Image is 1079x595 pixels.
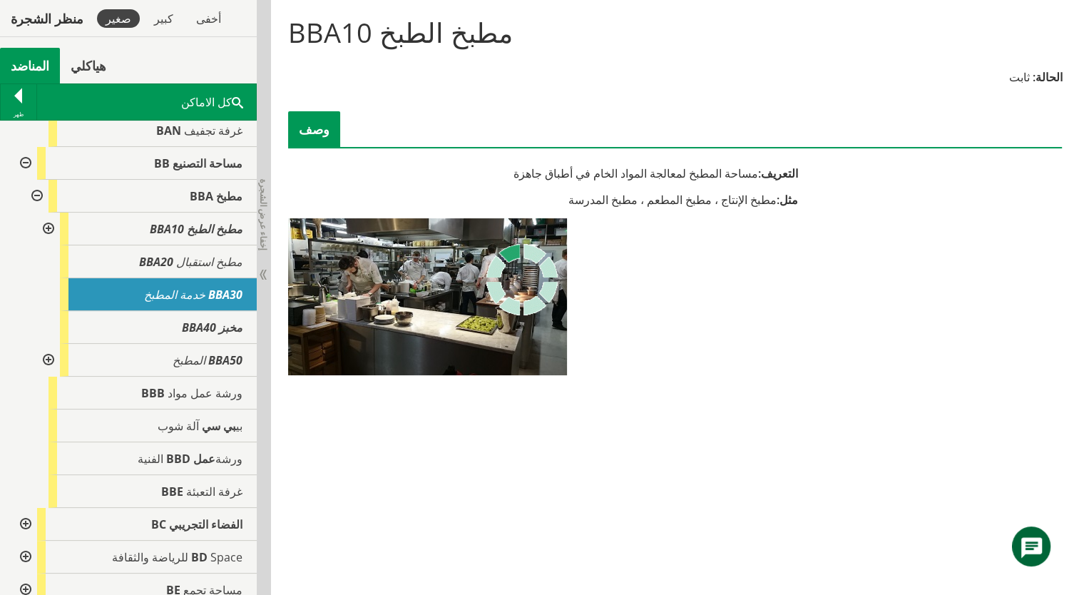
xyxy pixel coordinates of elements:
[168,385,242,401] span: ورشة عمل مواد
[150,221,242,237] span: مطبخ الطبخ BBA10
[151,517,242,532] span: الفضاء التجريبي BC
[568,192,797,208] font: مطبخ الإنتاج ، مطبخ المطعم ، مطبخ المدرسة
[144,287,205,302] span: خدمة المطبخ
[156,123,181,138] span: BAN
[208,352,242,368] span: BBA50
[288,16,513,48] h1: مطبخ الطبخ BBA10
[288,111,340,147] div: وصف
[161,484,183,499] span: BBE
[202,418,236,434] span: بي سي
[1032,69,1062,85] span: الحالة:
[232,94,243,109] span: Sök i tabellen
[1008,69,1029,85] span: ثابت
[166,451,215,467] span: عمل BBD
[182,320,242,335] span: مخبز BBA40
[184,123,242,138] span: غرفة تجفيف
[3,11,91,26] div: منظر الشجرة
[158,418,199,434] span: آلة شوب
[513,166,797,181] font: مساحة المطبخ لمعالجة المواد الخام في أطباق جاهزة
[186,484,242,499] span: غرفة التعبئة
[257,179,270,250] span: إخفاء عرض الشجرة
[188,9,230,28] div: أخفى
[138,451,163,467] span: الفنية
[486,244,558,315] img: Laddar
[173,352,205,368] span: المطبخ
[141,385,165,401] span: BBB
[288,218,567,375] img: BBA10Tillagningskk.jpg
[60,48,117,83] a: هياكلي
[181,94,232,110] font: كل الاماكن
[158,418,242,434] font: بي
[190,188,242,204] span: مطبخ BBA
[97,9,140,28] div: صغير
[138,451,242,467] font: ورشة
[139,254,173,270] span: BBA20
[145,9,182,28] div: كبير
[154,156,242,171] span: مساحة التصنيع BB
[191,549,208,565] span: BD
[208,287,242,302] span: BBA30
[757,166,797,181] span: التعريف:
[112,549,242,565] span: Space للرياضة والثقافة
[1,108,36,120] div: ظهر
[176,254,242,270] span: مطبخ استقبال
[776,192,797,208] span: مثل:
